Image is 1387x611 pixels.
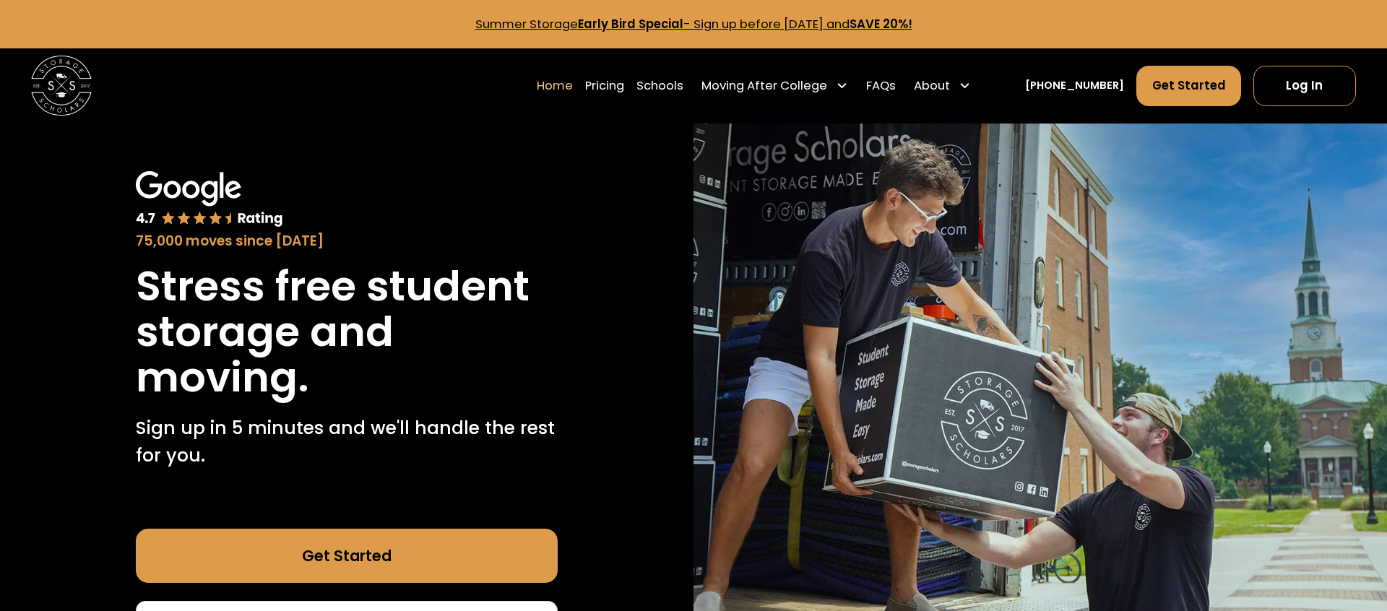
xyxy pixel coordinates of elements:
div: Moving After College [701,77,827,95]
strong: SAVE 20%! [850,16,912,32]
div: 75,000 moves since [DATE] [136,231,557,251]
img: Google 4.7 star rating [136,171,283,227]
a: Summer StorageEarly Bird Special- Sign up before [DATE] andSAVE 20%! [475,16,912,32]
img: Storage Scholars main logo [31,56,91,116]
strong: Early Bird Special [578,16,683,32]
div: About [908,65,977,107]
a: Log In [1253,66,1356,106]
a: [PHONE_NUMBER] [1025,78,1124,94]
a: home [31,56,91,116]
a: FAQs [866,65,896,107]
a: Pricing [585,65,624,107]
div: Moving After College [695,65,854,107]
a: Get Started [1136,66,1242,106]
a: Schools [636,65,683,107]
a: Get Started [136,529,557,583]
h1: Stress free student storage and moving. [136,264,557,400]
a: Home [537,65,573,107]
div: About [914,77,950,95]
p: Sign up in 5 minutes and we'll handle the rest for you. [136,415,557,469]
